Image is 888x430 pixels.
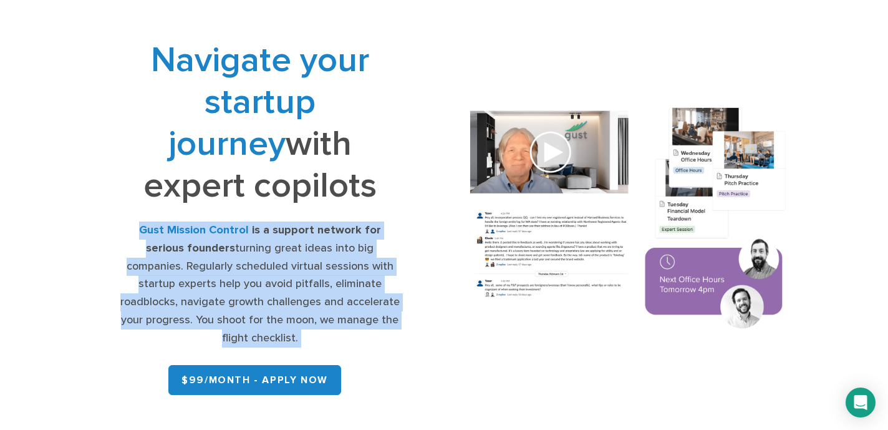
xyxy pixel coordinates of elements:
strong: is a support network for serious founders [146,223,381,255]
div: Open Intercom Messenger [846,388,876,418]
div: turning great ideas into big companies. Regularly scheduled virtual sessions with startup experts... [120,222,400,348]
a: $99/month - APPLY NOW [168,365,341,395]
strong: Gust Mission Control [139,223,249,237]
span: Navigate your startup journey [151,39,369,165]
img: Composition of calendar events, a video call presentation, and chat rooms [453,95,803,345]
h1: with expert copilots [120,39,400,207]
